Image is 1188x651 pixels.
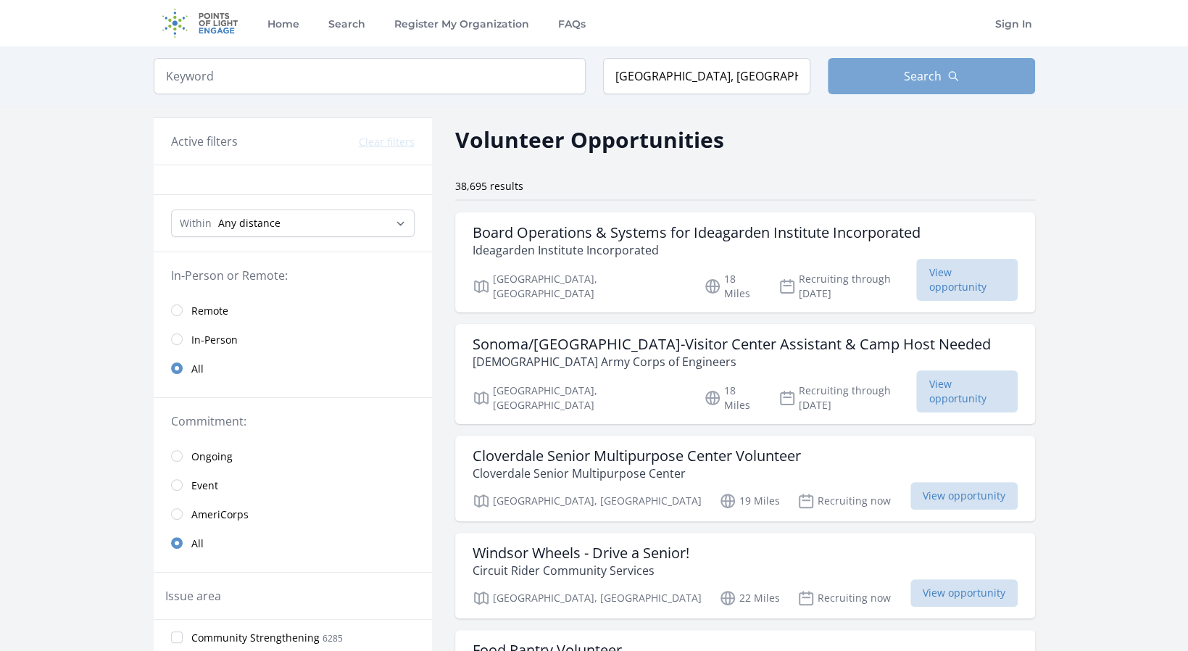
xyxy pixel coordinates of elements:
[473,589,702,607] p: [GEOGRAPHIC_DATA], [GEOGRAPHIC_DATA]
[455,179,523,193] span: 38,695 results
[171,133,238,150] h3: Active filters
[455,436,1035,521] a: Cloverdale Senior Multipurpose Center Volunteer Cloverdale Senior Multipurpose Center [GEOGRAPHIC...
[323,632,343,644] span: 6285
[473,224,921,241] h3: Board Operations & Systems for Ideagarden Institute Incorporated
[910,482,1018,510] span: View opportunity
[455,123,724,156] h2: Volunteer Opportunities
[171,267,415,284] legend: In-Person or Remote:
[191,449,233,464] span: Ongoing
[154,528,432,557] a: All
[778,272,917,301] p: Recruiting through [DATE]
[154,441,432,470] a: Ongoing
[191,536,204,551] span: All
[473,447,801,465] h3: Cloverdale Senior Multipurpose Center Volunteer
[154,325,432,354] a: In-Person
[171,631,183,643] input: Community Strengthening 6285
[191,333,238,347] span: In-Person
[191,304,228,318] span: Remote
[171,412,415,430] legend: Commitment:
[473,492,702,510] p: [GEOGRAPHIC_DATA], [GEOGRAPHIC_DATA]
[719,589,780,607] p: 22 Miles
[359,135,415,149] button: Clear filters
[704,272,761,301] p: 18 Miles
[191,631,320,645] span: Community Strengthening
[473,241,921,259] p: Ideagarden Institute Incorporated
[473,353,991,370] p: [DEMOGRAPHIC_DATA] Army Corps of Engineers
[455,212,1035,312] a: Board Operations & Systems for Ideagarden Institute Incorporated Ideagarden Institute Incorporate...
[473,562,689,579] p: Circuit Rider Community Services
[719,492,780,510] p: 19 Miles
[455,533,1035,618] a: Windsor Wheels - Drive a Senior! Circuit Rider Community Services [GEOGRAPHIC_DATA], [GEOGRAPHIC_...
[778,383,917,412] p: Recruiting through [DATE]
[154,499,432,528] a: AmeriCorps
[797,589,891,607] p: Recruiting now
[171,210,415,237] select: Search Radius
[473,465,801,482] p: Cloverdale Senior Multipurpose Center
[191,478,218,493] span: Event
[603,58,810,94] input: Location
[904,67,942,85] span: Search
[455,324,1035,424] a: Sonoma/[GEOGRAPHIC_DATA]-Visitor Center Assistant & Camp Host Needed [DEMOGRAPHIC_DATA] Army Corp...
[191,362,204,376] span: All
[165,587,221,605] legend: Issue area
[797,492,891,510] p: Recruiting now
[828,58,1035,94] button: Search
[704,383,761,412] p: 18 Miles
[154,354,432,383] a: All
[154,470,432,499] a: Event
[191,507,249,522] span: AmeriCorps
[473,272,687,301] p: [GEOGRAPHIC_DATA], [GEOGRAPHIC_DATA]
[910,579,1018,607] span: View opportunity
[473,383,687,412] p: [GEOGRAPHIC_DATA], [GEOGRAPHIC_DATA]
[916,370,1017,412] span: View opportunity
[473,336,991,353] h3: Sonoma/[GEOGRAPHIC_DATA]-Visitor Center Assistant & Camp Host Needed
[473,544,689,562] h3: Windsor Wheels - Drive a Senior!
[916,259,1017,301] span: View opportunity
[154,296,432,325] a: Remote
[154,58,586,94] input: Keyword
